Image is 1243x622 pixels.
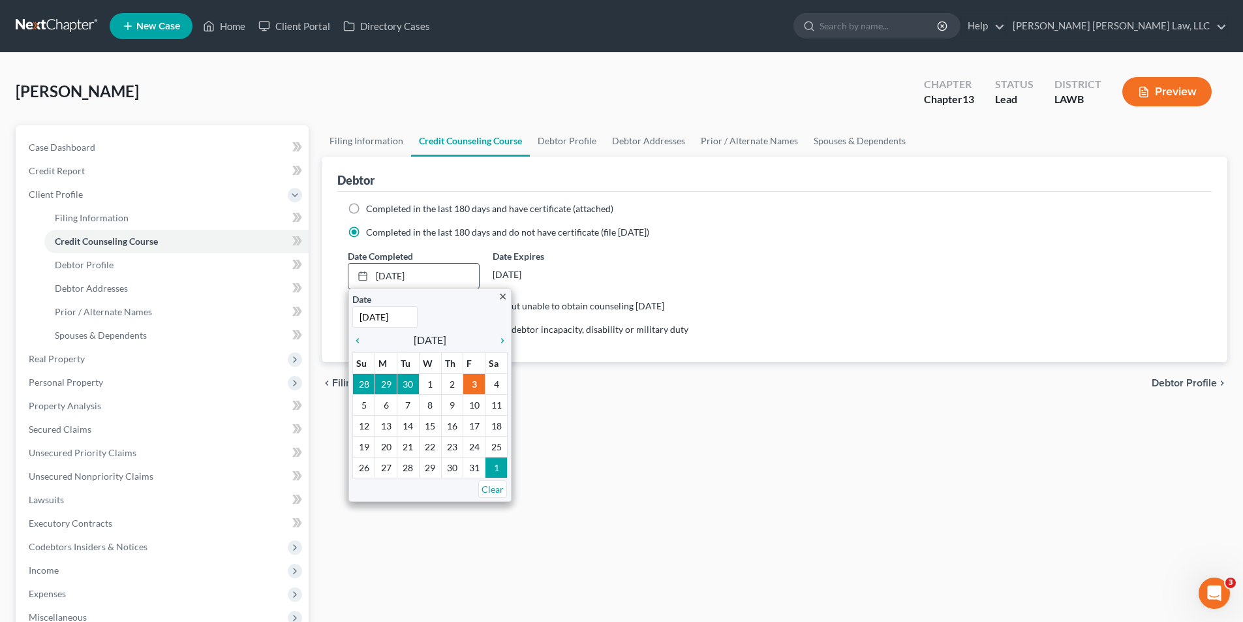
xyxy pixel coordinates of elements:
[419,436,441,457] td: 22
[375,373,397,394] td: 29
[44,206,309,230] a: Filing Information
[29,353,85,364] span: Real Property
[18,136,309,159] a: Case Dashboard
[419,394,441,415] td: 8
[397,373,419,394] td: 30
[16,82,139,101] span: [PERSON_NAME]
[352,332,369,348] a: chevron_left
[348,264,478,288] a: [DATE]
[1152,378,1217,388] span: Debtor Profile
[604,125,693,157] a: Debtor Addresses
[485,373,508,394] td: 4
[55,306,152,317] span: Prior / Alternate Names
[1152,378,1227,388] button: Debtor Profile chevron_right
[18,465,309,488] a: Unsecured Nonpriority Claims
[322,378,332,388] i: chevron_left
[353,394,375,415] td: 5
[962,93,974,105] span: 13
[29,588,66,599] span: Expenses
[29,447,136,458] span: Unsecured Priority Claims
[419,352,441,373] th: W
[463,352,485,373] th: F
[18,159,309,183] a: Credit Report
[397,352,419,373] th: Tu
[55,283,128,294] span: Debtor Addresses
[1217,378,1227,388] i: chevron_right
[44,300,309,324] a: Prior / Alternate Names
[397,436,419,457] td: 21
[337,172,375,188] div: Debtor
[366,300,664,311] span: Exigent circumstances - requested but unable to obtain counseling [DATE]
[375,415,397,436] td: 13
[493,263,624,287] div: [DATE]
[29,565,59,576] span: Income
[18,418,309,441] a: Secured Claims
[493,249,624,263] label: Date Expires
[441,373,463,394] td: 2
[806,125,913,157] a: Spouses & Dependents
[498,292,508,302] i: close
[136,22,180,31] span: New Case
[29,142,95,153] span: Case Dashboard
[463,415,485,436] td: 17
[55,212,129,223] span: Filing Information
[1006,14,1227,38] a: [PERSON_NAME] [PERSON_NAME] Law, LLC
[55,330,147,341] span: Spouses & Dependents
[352,335,369,346] i: chevron_left
[332,378,414,388] span: Filing Information
[463,436,485,457] td: 24
[530,125,604,157] a: Debtor Profile
[441,457,463,478] td: 30
[353,457,375,478] td: 26
[366,226,649,238] span: Completed in the last 180 days and do not have certificate (file [DATE])
[29,165,85,176] span: Credit Report
[961,14,1005,38] a: Help
[322,378,414,388] button: chevron_left Filing Information
[441,436,463,457] td: 23
[441,394,463,415] td: 9
[366,203,613,214] span: Completed in the last 180 days and have certificate (attached)
[29,189,83,200] span: Client Profile
[252,14,337,38] a: Client Portal
[55,236,158,247] span: Credit Counseling Course
[491,332,508,348] a: chevron_right
[44,324,309,347] a: Spouses & Dependents
[44,230,309,253] a: Credit Counseling Course
[375,352,397,373] th: M
[18,512,309,535] a: Executory Contracts
[485,436,508,457] td: 25
[1054,77,1101,92] div: District
[29,541,147,552] span: Codebtors Insiders & Notices
[463,394,485,415] td: 10
[375,436,397,457] td: 20
[995,77,1034,92] div: Status
[322,125,411,157] a: Filing Information
[485,415,508,436] td: 18
[441,352,463,373] th: Th
[414,332,446,348] span: [DATE]
[498,288,508,303] a: close
[196,14,252,38] a: Home
[348,249,413,263] label: Date Completed
[485,352,508,373] th: Sa
[352,306,418,328] input: 1/1/2013
[353,352,375,373] th: Su
[485,394,508,415] td: 11
[18,441,309,465] a: Unsecured Priority Claims
[29,518,112,529] span: Executory Contracts
[337,14,437,38] a: Directory Cases
[820,14,939,38] input: Search by name...
[375,457,397,478] td: 27
[419,415,441,436] td: 15
[1122,77,1212,106] button: Preview
[352,292,371,306] label: Date
[29,377,103,388] span: Personal Property
[18,488,309,512] a: Lawsuits
[478,480,507,498] a: Clear
[29,400,101,411] span: Property Analysis
[397,394,419,415] td: 7
[29,494,64,505] span: Lawsuits
[924,77,974,92] div: Chapter
[353,373,375,394] td: 28
[29,424,91,435] span: Secured Claims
